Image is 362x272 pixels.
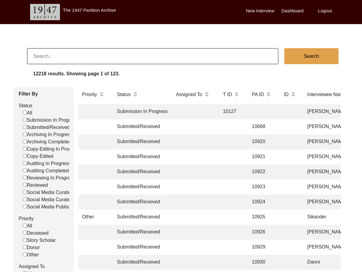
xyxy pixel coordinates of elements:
label: Reviewing In Progress [23,174,75,182]
input: Story Scholar [23,238,27,242]
input: Search... [27,48,278,64]
td: Other [78,210,108,225]
input: Social Media Published [23,205,27,208]
label: Submitted/Received [23,124,70,131]
td: 10926 [248,225,275,240]
td: 10930 [248,255,275,270]
label: Deceased [23,230,48,237]
input: Auditing In Progress [23,161,27,165]
input: Archiving In Progress [23,132,27,136]
label: All [23,109,32,117]
label: Auditing In Progress [23,160,70,167]
input: All [23,224,27,227]
td: 10920 [248,134,275,149]
input: Social Media Curation In Progress [23,190,27,194]
td: 10921 [248,149,275,164]
input: All [23,111,27,114]
td: Submission In Progress [113,104,167,119]
label: Interviewee Name [307,91,346,98]
img: sort-button.png [99,91,104,98]
label: Status [19,102,69,109]
label: 12218 results. Showing page 1 of 123. [33,70,120,77]
td: 10924 [248,195,275,210]
td: Submitted/Received [113,255,167,270]
button: Search [284,48,339,64]
td: Submitted/Received [113,134,167,149]
label: Other [23,251,39,258]
td: 10923 [248,180,275,195]
td: 10922 [248,164,275,180]
img: sort-button.png [133,91,137,98]
td: Submitted/Received [113,210,167,225]
img: sort-button.png [204,91,209,98]
td: Submitted/Received [113,195,167,210]
label: New Interview [246,8,274,14]
label: Social Media Curated [23,196,73,203]
input: Donor [23,245,27,249]
td: Submitted/Received [113,149,167,164]
input: Other [23,252,27,256]
label: Submission In Progress [23,117,78,124]
input: Submitted/Received [23,125,27,129]
td: Submitted/Received [113,240,167,255]
td: 10127 [219,104,243,119]
label: Archiving Completed [23,138,71,145]
td: Submitted/Received [113,180,167,195]
label: Story Scholar [23,237,56,244]
td: Submitted/Received [113,225,167,240]
input: Copy-Editing In Progress [23,147,27,151]
td: Submitted/Received [113,164,167,180]
input: Submission In Progress [23,118,27,122]
td: 10925 [248,210,275,225]
input: Reviewing In Progress [23,176,27,180]
img: sort-button.png [291,91,295,98]
label: ID [284,91,289,98]
input: Deceased [23,231,27,235]
label: Assigned To [19,263,69,270]
label: Filter By [19,90,69,98]
label: The 1947 Partition Archive [63,8,116,13]
img: sort-button.png [234,91,239,98]
input: Reviewed [23,183,27,187]
td: 10668 [248,119,275,134]
label: Auditing Completed [23,167,69,174]
label: Social Media Curation In Progress [23,189,100,196]
label: Social Media Published [23,203,77,211]
img: header-logo.png [30,4,60,20]
label: T ID [223,91,232,98]
label: Priority [19,215,69,222]
td: 10929 [248,240,275,255]
label: Donor [23,244,40,251]
label: PA ID [252,91,264,98]
img: sort-button.png [266,91,270,98]
label: Status [117,91,130,98]
input: Social Media Curated [23,197,27,201]
label: Archiving In Progress [23,131,73,138]
input: Auditing Completed [23,168,27,172]
label: Assigned To [176,91,202,98]
label: Reviewed [23,182,48,189]
label: Copy-Edited [23,153,53,160]
td: Submitted/Received [113,119,167,134]
label: Copy-Editing In Progress [23,145,80,153]
input: Copy-Edited [23,154,27,158]
input: Archiving Completed [23,139,27,143]
label: Priority [82,91,97,98]
label: All [23,222,32,230]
